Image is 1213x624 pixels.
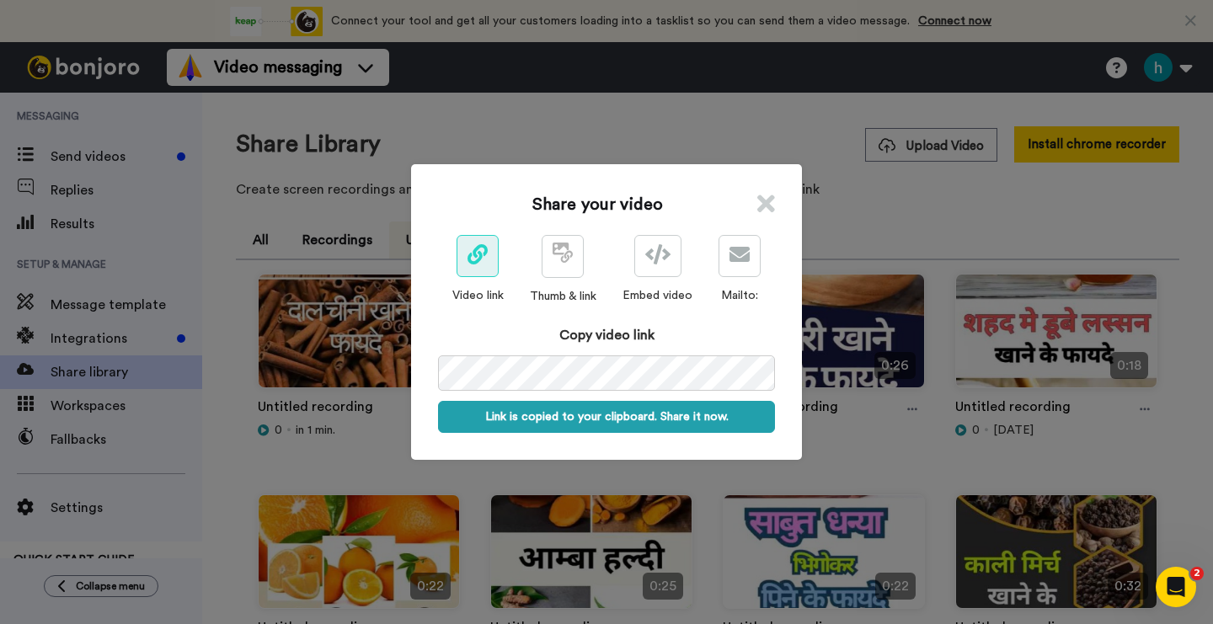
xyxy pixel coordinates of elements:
[532,193,663,216] h1: Share your video
[530,288,596,305] div: Thumb & link
[719,287,761,304] div: Mailto:
[623,287,692,304] div: Embed video
[1190,567,1204,580] span: 2
[438,401,775,433] button: Link is copied to your clipboard. Share it now.
[1156,567,1196,607] iframe: Intercom live chat
[438,325,775,345] div: Copy video link
[452,287,504,304] div: Video link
